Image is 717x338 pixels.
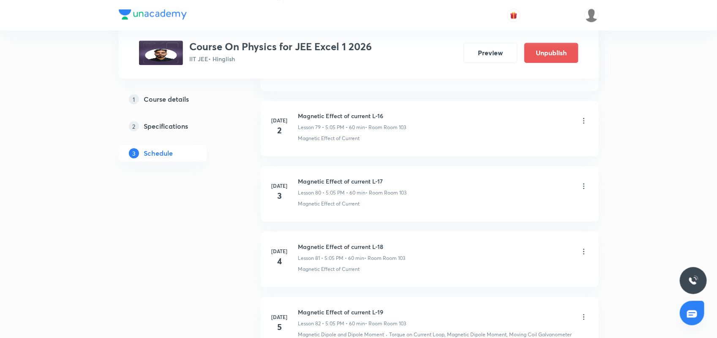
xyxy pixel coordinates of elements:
h4: 2 [271,124,288,137]
button: avatar [507,8,521,22]
p: • Room Room 103 [365,254,406,262]
h6: [DATE] [271,116,288,124]
p: 1 [129,94,139,104]
img: ttu [688,276,698,286]
button: Preview [463,43,518,63]
a: 2Specifications [119,118,234,135]
h5: Specifications [144,121,188,131]
a: Company Logo [119,9,187,22]
a: 1Course details [119,91,234,108]
p: Lesson 79 • 5:05 PM • 60 min [298,124,365,131]
p: Magnetic Effect of Current [298,265,360,273]
h6: Magnetic Effect of current L-17 [298,177,407,186]
p: Magnetic Effect of Current [298,135,360,142]
h5: Course details [144,94,189,104]
img: Company Logo [119,9,187,19]
img: Bhuwan Singh [584,8,599,22]
h6: [DATE] [271,247,288,255]
h6: Magnetic Effect of current L-18 [298,242,406,251]
p: 3 [129,148,139,158]
button: Unpublish [524,43,578,63]
p: Lesson 80 • 5:05 PM • 60 min [298,189,366,197]
p: Magnetic Effect of Current [298,200,360,208]
h5: Schedule [144,148,173,158]
p: • Room Room 103 [366,189,407,197]
h3: Course On Physics for JEE Excel 1 2026 [190,41,372,53]
h4: 5 [271,321,288,333]
p: Lesson 81 • 5:05 PM • 60 min [298,254,365,262]
h4: 4 [271,255,288,268]
h6: [DATE] [271,313,288,321]
p: 2 [129,121,139,131]
p: IIT JEE • Hinglish [190,54,372,63]
img: 645d1cb24ce54c3fa77df2ac57e60657.png [139,41,183,65]
h6: [DATE] [271,182,288,189]
h4: 3 [271,189,288,202]
p: Lesson 82 • 5:05 PM • 60 min [298,320,365,327]
img: avatar [510,11,518,19]
p: • Room Room 103 [365,124,406,131]
h6: Magnetic Effect of current L-19 [298,308,406,316]
h6: Magnetic Effect of current L-16 [298,111,406,120]
p: • Room Room 103 [365,320,406,327]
